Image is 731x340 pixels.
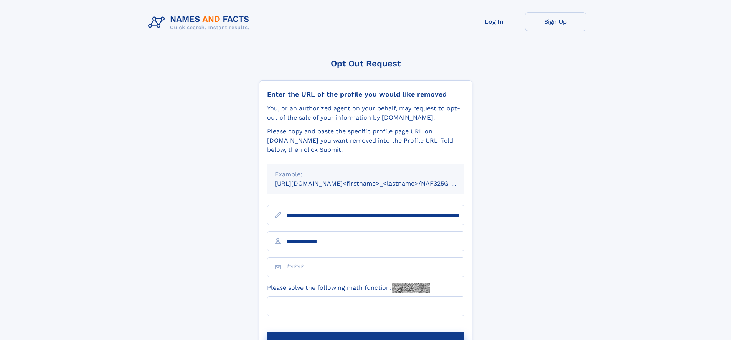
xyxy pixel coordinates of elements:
a: Log In [464,12,525,31]
small: [URL][DOMAIN_NAME]<firstname>_<lastname>/NAF325G-xxxxxxxx [275,180,479,187]
div: You, or an authorized agent on your behalf, may request to opt-out of the sale of your informatio... [267,104,464,122]
label: Please solve the following math function: [267,283,430,293]
div: Opt Out Request [259,59,472,68]
div: Enter the URL of the profile you would like removed [267,90,464,99]
div: Please copy and paste the specific profile page URL on [DOMAIN_NAME] you want removed into the Pr... [267,127,464,154]
img: Logo Names and Facts [145,12,256,33]
div: Example: [275,170,457,179]
a: Sign Up [525,12,586,31]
